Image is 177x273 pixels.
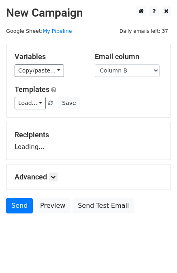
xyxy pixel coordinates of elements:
[15,173,162,181] h5: Advanced
[15,52,83,61] h5: Variables
[6,198,33,213] a: Send
[35,198,70,213] a: Preview
[95,52,163,61] h5: Email column
[15,97,46,109] a: Load...
[73,198,134,213] a: Send Test Email
[15,64,64,77] a: Copy/paste...
[15,85,49,94] a: Templates
[15,130,162,139] h5: Recipients
[15,130,162,151] div: Loading...
[117,27,171,36] span: Daily emails left: 37
[6,6,171,20] h2: New Campaign
[43,28,72,34] a: My Pipeline
[58,97,79,109] button: Save
[117,28,171,34] a: Daily emails left: 37
[6,28,72,34] small: Google Sheet:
